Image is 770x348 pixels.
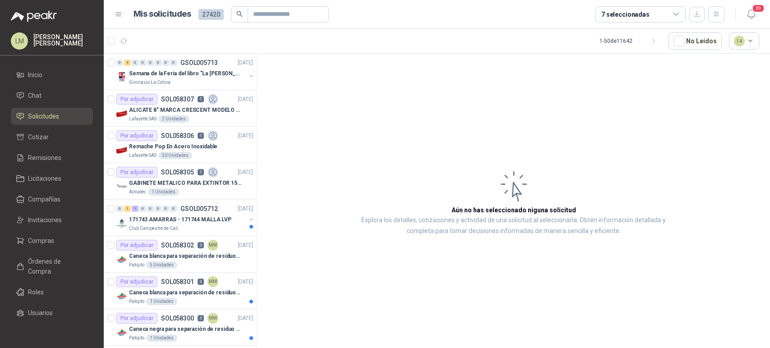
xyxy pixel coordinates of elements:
div: 0 [116,206,123,212]
p: Caneca blanca para separación de residuos 10 LT [129,288,241,297]
a: Inicio [11,66,93,83]
div: 0 [132,60,138,66]
a: Órdenes de Compra [11,253,93,280]
p: SOL058305 [161,169,194,175]
p: 3 [198,315,204,321]
p: SOL058301 [161,279,194,285]
a: Compras [11,232,93,249]
div: 7 seleccionadas [601,9,650,19]
span: Compañías [28,194,60,204]
p: ALICATE 8" MARCA CRESCENT MODELO 38008tv [129,106,241,114]
p: Patojito [129,261,144,269]
div: Por adjudicar [116,94,157,105]
p: SOL058300 [161,315,194,321]
a: Chat [11,87,93,104]
p: GABINETE METALICO PARA EXTINTOR 15 LB [129,179,241,188]
a: Remisiones [11,149,93,166]
img: Company Logo [116,254,127,265]
div: 0 [170,60,177,66]
p: Gimnasio La Colina [129,79,171,86]
p: Lafayette SAS [129,115,157,123]
div: MM [207,313,218,324]
div: 0 [155,60,161,66]
p: 1 [198,96,204,102]
div: 0 [170,206,177,212]
p: Club Campestre de Cali [129,225,178,232]
p: Patojito [129,334,144,342]
div: 0 [147,60,154,66]
p: 1 [198,169,204,175]
span: 27420 [198,9,224,20]
p: [DATE] [238,241,253,250]
div: 1 [124,206,131,212]
p: SOL058307 [161,96,194,102]
button: 39 [743,6,759,23]
p: 3 [198,242,204,248]
a: Compañías [11,191,93,208]
a: Por adjudicarSOL0583013MM[DATE] Company LogoCaneca blanca para separación de residuos 10 LTPatoji... [104,273,257,309]
p: [PERSON_NAME] [PERSON_NAME] [33,34,93,46]
a: Solicitudes [11,108,93,125]
div: Por adjudicar [116,167,157,178]
div: 1 Unidades [148,188,179,196]
div: Por adjudicar [116,130,157,141]
p: [DATE] [238,95,253,104]
img: Company Logo [116,327,127,338]
div: 0 [162,206,169,212]
div: 0 [155,206,161,212]
div: 0 [139,206,146,212]
div: 1 Unidades [146,334,177,342]
div: 0 [116,60,123,66]
p: Caneca negra para separación de residuo 55 LT [129,325,241,334]
a: 0 4 0 0 0 0 0 0 GSOL005713[DATE] Company LogoSemana de la Feria del libro "La [PERSON_NAME]"Gimna... [116,57,255,86]
span: Licitaciones [28,174,61,183]
div: 5 Unidades [146,261,177,269]
a: Por adjudicarSOL0583003MM[DATE] Company LogoCaneca negra para separación de residuo 55 LTPatojito... [104,309,257,346]
span: Remisiones [28,153,61,163]
div: 1 - 50 de 11642 [599,34,661,48]
div: LM [11,32,28,50]
p: Semana de la Feria del libro "La [PERSON_NAME]" [129,69,241,78]
p: Patojito [129,298,144,305]
span: Chat [28,91,41,101]
p: 1 [198,133,204,139]
div: 2 Unidades [158,115,189,123]
a: Cotizar [11,128,93,146]
img: Company Logo [116,145,127,156]
span: Roles [28,287,44,297]
a: Usuarios [11,304,93,321]
button: No Leídos [669,32,722,50]
div: 0 [162,60,169,66]
p: Explora los detalles, cotizaciones y actividad de una solicitud al seleccionarla. Obtén informaci... [347,215,680,237]
p: 3 [198,279,204,285]
p: [DATE] [238,314,253,323]
p: [DATE] [238,59,253,67]
div: 0 [147,206,154,212]
div: 50 Unidades [158,152,192,159]
p: 171743 AMARRAS - 171744 MALLA LVP [129,215,231,224]
p: Caneca blanca para separación de residuos 121 LT [129,252,241,261]
p: SOL058306 [161,133,194,139]
div: MM [207,276,218,287]
img: Company Logo [116,181,127,192]
p: [DATE] [238,168,253,177]
span: search [236,11,243,17]
div: Por adjudicar [116,313,157,324]
div: 0 [139,60,146,66]
a: 0 1 1 0 0 0 0 0 GSOL005712[DATE] Company Logo171743 AMARRAS - 171744 MALLA LVPClub Campestre de Cali [116,203,255,232]
a: Por adjudicarSOL0583071[DATE] Company LogoALICATE 8" MARCA CRESCENT MODELO 38008tvLafayette SAS2 ... [104,90,257,127]
h3: Aún no has seleccionado niguna solicitud [452,205,576,215]
img: Logo peakr [11,11,57,22]
p: GSOL005712 [180,206,218,212]
span: Inicio [28,70,42,80]
button: 14 [729,32,760,50]
span: Usuarios [28,308,53,318]
span: Invitaciones [28,215,62,225]
div: Por adjudicar [116,276,157,287]
div: 1 Unidades [146,298,177,305]
a: Invitaciones [11,211,93,229]
p: Remache Pop En Acero Inoxidable [129,142,217,151]
span: Órdenes de Compra [28,256,84,276]
p: [DATE] [238,278,253,286]
a: Por adjudicarSOL0583061[DATE] Company LogoRemache Pop En Acero InoxidableLafayette SAS50 Unidades [104,127,257,163]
